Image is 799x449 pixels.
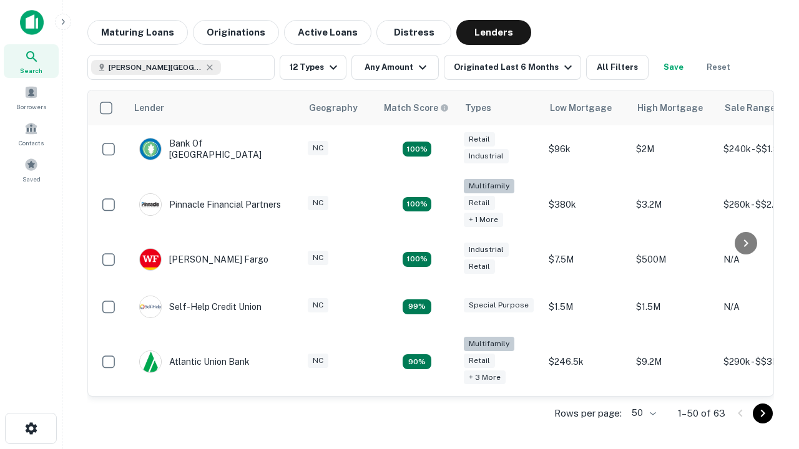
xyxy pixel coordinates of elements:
[737,349,799,409] iframe: Chat Widget
[376,90,458,125] th: Capitalize uses an advanced AI algorithm to match your search with the best lender. The match sco...
[308,141,328,155] div: NC
[637,100,703,115] div: High Mortgage
[139,248,268,271] div: [PERSON_NAME] Fargo
[403,252,431,267] div: Matching Properties: 14, hasApolloMatch: undefined
[284,20,371,45] button: Active Loans
[699,55,738,80] button: Reset
[464,179,514,193] div: Multifamily
[542,283,630,331] td: $1.5M
[554,406,622,421] p: Rows per page:
[87,20,188,45] button: Maturing Loans
[403,299,431,314] div: Matching Properties: 11, hasApolloMatch: undefined
[351,55,439,80] button: Any Amount
[444,55,581,80] button: Originated Last 6 Months
[308,354,328,368] div: NC
[308,251,328,265] div: NC
[140,351,161,372] img: picture
[139,193,281,216] div: Pinnacle Financial Partners
[464,213,503,227] div: + 1 more
[630,173,717,236] td: $3.2M
[725,100,775,115] div: Sale Range
[403,197,431,212] div: Matching Properties: 20, hasApolloMatch: undefined
[127,90,301,125] th: Lender
[140,249,161,270] img: picture
[4,117,59,150] a: Contacts
[464,354,495,368] div: Retail
[464,243,509,257] div: Industrial
[20,65,42,75] span: Search
[464,132,495,147] div: Retail
[139,138,289,160] div: Bank Of [GEOGRAPHIC_DATA]
[654,55,694,80] button: Save your search to get updates of matches that match your search criteria.
[139,296,262,318] div: Self-help Credit Union
[458,90,542,125] th: Types
[630,125,717,173] td: $2M
[109,62,202,73] span: [PERSON_NAME][GEOGRAPHIC_DATA], [GEOGRAPHIC_DATA]
[542,125,630,173] td: $96k
[464,196,495,210] div: Retail
[630,236,717,283] td: $500M
[586,55,649,80] button: All Filters
[20,10,44,35] img: capitalize-icon.png
[464,149,509,163] div: Industrial
[464,370,506,385] div: + 3 more
[308,196,328,210] div: NC
[140,296,161,317] img: picture
[464,259,495,274] div: Retail
[454,60,576,75] div: Originated Last 6 Months
[542,236,630,283] td: $7.5M
[753,403,773,423] button: Go to next page
[139,350,250,373] div: Atlantic Union Bank
[4,44,59,78] a: Search
[134,100,164,115] div: Lender
[384,101,446,115] h6: Match Score
[627,404,658,422] div: 50
[542,331,630,393] td: $246.5k
[4,153,59,186] a: Saved
[542,173,630,236] td: $380k
[140,138,161,160] img: picture
[16,102,46,112] span: Borrowers
[376,20,451,45] button: Distress
[140,194,161,215] img: picture
[630,90,717,125] th: High Mortgage
[542,90,630,125] th: Low Mortgage
[384,101,449,115] div: Capitalize uses an advanced AI algorithm to match your search with the best lender. The match sco...
[465,100,491,115] div: Types
[550,100,612,115] div: Low Mortgage
[22,174,41,184] span: Saved
[464,337,514,351] div: Multifamily
[630,283,717,331] td: $1.5M
[678,406,725,421] p: 1–50 of 63
[464,298,534,312] div: Special Purpose
[456,20,531,45] button: Lenders
[308,298,328,312] div: NC
[309,100,358,115] div: Geography
[4,80,59,114] a: Borrowers
[403,142,431,157] div: Matching Properties: 15, hasApolloMatch: undefined
[403,354,431,369] div: Matching Properties: 10, hasApolloMatch: undefined
[280,55,346,80] button: 12 Types
[630,331,717,393] td: $9.2M
[301,90,376,125] th: Geography
[193,20,279,45] button: Originations
[19,138,44,148] span: Contacts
